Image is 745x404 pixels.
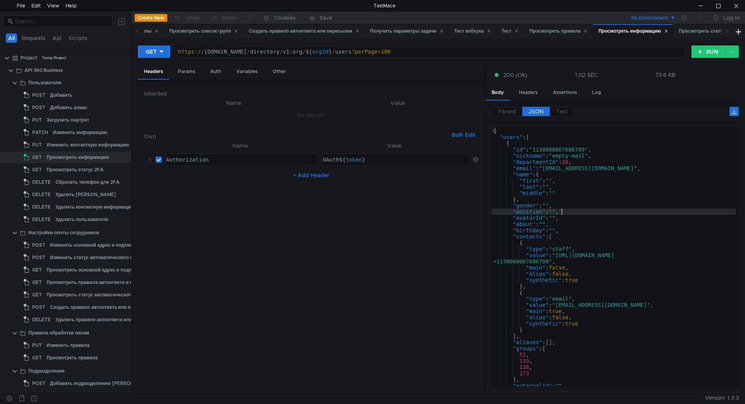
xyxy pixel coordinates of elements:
button: + Add Header [290,171,333,180]
div: Log In [723,13,740,23]
th: Name [150,98,317,108]
span: JSON [528,108,544,115]
span: PUT [32,114,42,126]
span: Text [556,108,568,115]
div: Просмотреть правила автоответа и пересылки [47,277,155,288]
div: Просмотреть правила [529,27,587,35]
span: POST [32,378,45,389]
span: DELETE [32,314,51,326]
div: Просмотреть информацию [598,27,668,35]
div: Variables [230,64,264,79]
span: 200 (OK) [503,71,527,79]
div: Создать правило автоответа или пересылки [50,301,153,313]
div: Пользователи [28,77,61,89]
span: DELETE [32,214,51,225]
div: Сбросить телефон для 2FA [55,176,120,188]
span: GET [32,289,42,301]
span: DELETE [32,176,51,188]
div: Удалить правило автоответа или пересылки [55,314,159,326]
button: No Environment [622,12,676,24]
div: Redo [223,13,236,23]
div: Other [267,64,292,79]
div: Удалить [PERSON_NAME] [55,189,116,200]
div: Просмотреть правила [47,352,98,364]
th: Value [319,141,470,150]
div: Изменить информацию [53,127,107,138]
th: Value [317,98,478,108]
div: Создать правило автоответа или пересылки [249,27,359,35]
span: GET [32,164,42,176]
div: Правила обработки писем [28,327,89,339]
span: POST [32,102,45,113]
div: Изменить параметры подразделения [50,390,137,402]
div: Изменить статус автоматического сбора контактов [50,252,168,263]
th: Name [162,141,319,150]
button: Scripts [66,33,90,43]
input: Search... [15,17,108,26]
div: Log [586,85,607,100]
span: POST [32,301,45,313]
div: Удалить пользователя [55,214,108,225]
div: Удалить контактную информацию [55,201,135,213]
span: PATCH [32,127,48,138]
div: Добавить алиас [50,102,87,113]
div: Assertions [547,85,583,100]
span: PUT [32,139,42,151]
div: Добавить подразделению [PERSON_NAME] [50,378,152,389]
div: Просмотреть список групп [169,27,238,35]
button: RUN [691,45,726,58]
span: POST [32,239,45,251]
div: Save [319,15,332,21]
div: Получить параметры задачи [370,27,444,35]
div: Просмотреть основной адрес и подписи [47,264,140,276]
div: Просмотреть информацию [47,151,109,163]
div: Headers [138,64,169,80]
button: GET [138,45,170,58]
button: Api [50,33,64,43]
div: Загрузить портрет [47,114,89,126]
div: 1.02 SEC [575,71,598,78]
span: DELETE [32,201,51,213]
button: Bulk Edit [449,130,478,139]
div: Настройки почты сотрудников [28,227,99,239]
div: Тест вебхука [454,27,491,35]
div: Просмотреть статус 2FA [47,164,104,176]
button: Create New [135,14,167,22]
span: GET [32,151,42,163]
div: Подразделения [28,365,65,377]
div: 73.6 KB [655,71,676,78]
button: Undo [167,12,205,24]
h6: Own [144,132,449,141]
button: All [6,33,17,43]
div: Temp Project [42,52,66,64]
div: GET [146,47,157,56]
span: POST [32,252,45,263]
button: Requests [19,33,48,43]
span: GET [32,352,42,364]
div: No Environment [631,14,668,22]
div: API 360 Business [24,64,63,76]
nz-embed-empty: No Results [297,111,325,118]
div: Добавить [50,89,73,101]
div: Cookies [274,13,296,23]
span: PUT [32,340,42,351]
div: Изменить правила [47,340,90,351]
span: Version: 1.3.3 [705,392,739,404]
div: Изменить контактную информацию [47,139,129,151]
div: Просмотреть статус 2FA [679,27,743,35]
span: GET [32,277,42,288]
span: POST [32,89,45,101]
div: Тест [502,27,519,35]
h6: Inherited [144,89,478,98]
div: Undo [185,13,200,23]
span: POST [32,390,45,402]
div: Изменить основной адрес и подписи [50,239,135,251]
div: Params [172,64,201,79]
div: Просмотреть статус автоматического сбора контактов [47,289,173,301]
div: Project [21,52,37,64]
span: GET [32,264,42,276]
div: Auth [204,64,227,79]
div: Headers [513,85,544,100]
span: DELETE [32,189,51,200]
div: Body [485,85,510,101]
